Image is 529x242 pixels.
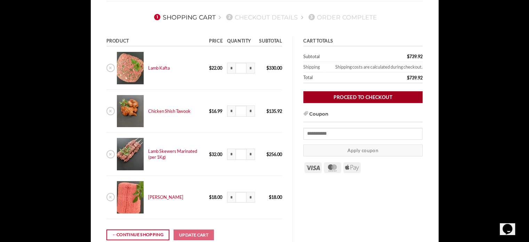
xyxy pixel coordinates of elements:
[106,37,207,47] th: Product
[235,149,247,160] input: Product quantity
[266,108,269,114] span: $
[303,72,364,84] th: Total
[227,106,235,117] input: Reduce quantity of Chicken Shish Tawook
[269,194,271,200] span: $
[235,106,247,117] input: Product quantity
[106,229,169,240] a: Continue shopping
[106,150,115,158] a: Remove Lamb Skewers Marinated (per 1Kg) from cart
[407,75,423,80] bdi: 739.92
[247,106,255,117] input: Increase quantity of Chicken Shish Tawook
[303,111,423,123] h3: Coupon
[106,8,423,26] nav: Checkout steps
[235,192,247,203] input: Product quantity
[148,108,191,114] a: Chicken Shish Tawook
[209,194,211,200] span: $
[266,65,282,71] bdi: 330.00
[209,108,222,114] bdi: 16.99
[235,63,247,74] input: Product quantity
[303,37,423,47] th: Cart totals
[154,14,160,20] span: 1
[148,65,170,71] a: Lamb Kafta
[209,65,222,71] bdi: 22.00
[117,181,144,213] img: Cart
[174,229,214,241] button: Update cart
[303,161,362,173] div: Payment icons
[227,149,235,160] input: Reduce quantity of Lamb Skewers Marinated (per 1Kg)
[269,194,282,200] bdi: 18.00
[247,63,255,74] input: Increase quantity of Lamb Kafta
[266,151,282,157] bdi: 256.00
[324,62,423,72] td: Shipping costs are calculated during checkout.
[247,192,255,203] input: Increase quantity of Kibbeh Mince
[224,14,298,21] a: 2Checkout details
[407,54,409,59] span: $
[209,108,211,114] span: $
[209,151,222,157] bdi: 32.00
[148,148,197,159] a: Lamb Skewers Marinated (per 1Kg)
[106,107,115,115] a: Remove Chicken Shish Tawook from cart
[106,64,115,72] a: Remove Lamb Kafta from cart
[266,108,282,114] bdi: 135.92
[247,149,255,160] input: Increase quantity of Lamb Skewers Marinated (per 1Kg)
[227,63,235,74] input: Reduce quantity of Lamb Kafta
[152,14,216,21] a: 1Shopping Cart
[257,37,282,47] th: Subtotal
[303,91,423,103] a: Proceed to checkout
[266,151,269,157] span: $
[407,75,409,80] span: $
[500,214,522,235] iframe: chat widget
[117,52,144,84] img: Cart
[303,145,423,157] button: Apply coupon
[226,14,232,20] span: 2
[266,65,269,71] span: $
[117,138,144,170] img: Cart
[106,193,115,201] a: Remove Kibbeh Mince from cart
[209,65,211,71] span: $
[227,192,235,203] input: Reduce quantity of Kibbeh Mince
[112,231,117,238] span: ←
[225,37,257,47] th: Quantity
[209,194,222,200] bdi: 18.00
[407,54,423,59] bdi: 739.92
[117,95,144,127] img: Cart
[209,151,211,157] span: $
[148,194,183,200] a: [PERSON_NAME]
[303,52,364,62] th: Subtotal
[303,62,324,72] th: Shipping
[207,37,225,47] th: Price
